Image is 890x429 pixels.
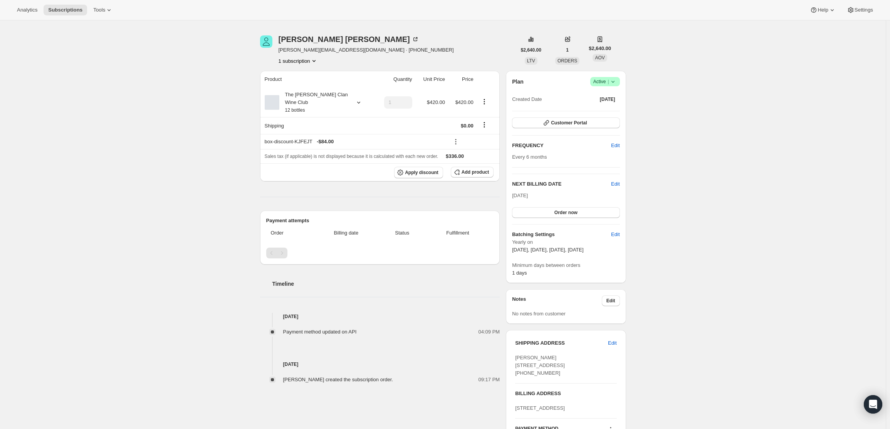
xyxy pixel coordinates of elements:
span: $336.00 [446,153,464,159]
button: Analytics [12,5,42,15]
span: AOV [595,55,605,60]
h3: SHIPPING ADDRESS [515,339,608,347]
span: $420.00 [455,99,474,105]
h4: [DATE] [260,360,500,368]
span: ORDERS [558,58,577,64]
button: Subscriptions [44,5,87,15]
span: Every 6 months [512,154,547,160]
span: Edit [611,142,620,149]
button: Edit [611,180,620,188]
button: Edit [606,228,624,241]
button: Order now [512,207,620,218]
span: Minimum days between orders [512,261,620,269]
span: Status [383,229,422,237]
span: Edit [606,298,615,304]
span: Tools [93,7,105,13]
span: [DATE] [600,96,615,102]
div: The [PERSON_NAME] Clan Wine Club [279,91,349,114]
h2: Timeline [272,280,500,288]
button: Product actions [279,57,318,65]
h2: Plan [512,78,524,85]
button: $2,640.00 [516,45,546,55]
span: [STREET_ADDRESS] [515,405,565,411]
span: Order now [554,209,578,216]
th: Price [447,71,476,88]
th: Quantity [373,71,414,88]
span: 09:17 PM [479,376,500,384]
button: Tools [89,5,118,15]
button: 1 [561,45,573,55]
span: [DATE] [512,193,528,198]
h3: Notes [512,295,602,306]
span: Payment method updated on API [283,329,357,335]
span: 1 days [512,270,527,276]
span: [PERSON_NAME][EMAIL_ADDRESS][DOMAIN_NAME] · [PHONE_NUMBER] [279,46,454,54]
span: Active [593,78,617,85]
span: LTV [527,58,535,64]
h3: BILLING ADDRESS [515,390,616,397]
span: | [608,79,609,85]
button: Shipping actions [478,121,490,129]
button: Edit [606,139,624,152]
span: - $84.00 [317,138,334,146]
h4: [DATE] [260,313,500,320]
button: Add product [451,167,494,178]
span: Apply discount [405,169,438,176]
span: 04:09 PM [479,328,500,336]
th: Unit Price [415,71,447,88]
span: Edit [611,231,620,238]
nav: Pagination [266,248,494,258]
div: [PERSON_NAME] [PERSON_NAME] [279,35,419,43]
span: 1 [566,47,569,53]
h6: Batching Settings [512,231,611,238]
span: Add product [462,169,489,175]
span: Sales tax (if applicable) is not displayed because it is calculated with each new order. [265,154,438,159]
button: Customer Portal [512,117,620,128]
span: No notes from customer [512,311,566,317]
button: Edit [603,337,621,349]
div: Open Intercom Messenger [864,395,882,414]
span: Customer Portal [551,120,587,126]
button: Settings [842,5,878,15]
span: Help [818,7,828,13]
span: $2,640.00 [589,45,611,52]
span: Billing date [314,229,378,237]
span: Subscriptions [48,7,82,13]
span: Fulfillment [427,229,489,237]
span: Ron Barton [260,35,272,48]
span: $0.00 [461,123,474,129]
span: Settings [855,7,873,13]
button: Apply discount [394,167,443,178]
span: [PERSON_NAME] created the subscription order. [283,377,393,382]
th: Shipping [260,117,374,134]
div: box-discount-KJFEJT [265,138,445,146]
span: Created Date [512,96,542,103]
small: 12 bottles [285,107,305,113]
button: Edit [602,295,620,306]
button: [DATE] [595,94,620,105]
h2: Payment attempts [266,217,494,225]
span: $420.00 [427,99,445,105]
span: Analytics [17,7,37,13]
th: Product [260,71,374,88]
h2: FREQUENCY [512,142,611,149]
span: Edit [608,339,616,347]
span: [DATE], [DATE], [DATE], [DATE] [512,247,583,253]
span: $2,640.00 [521,47,541,53]
span: Yearly on [512,238,620,246]
th: Order [266,225,312,241]
button: Product actions [478,97,490,106]
button: Help [805,5,840,15]
h2: NEXT BILLING DATE [512,180,611,188]
span: [PERSON_NAME] [STREET_ADDRESS] [PHONE_NUMBER] [515,355,565,376]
